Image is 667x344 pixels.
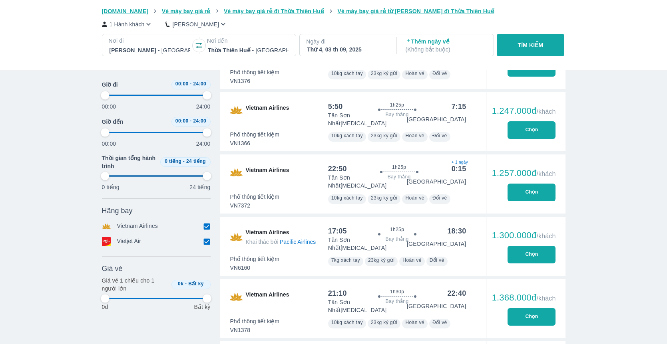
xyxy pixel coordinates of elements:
p: TÌM KIẾM [518,41,544,49]
span: Phổ thông tiết kiệm [230,68,280,76]
span: Vietnam Airlines [246,166,289,179]
button: 1 Hành khách [102,20,153,28]
span: Phổ thông tiết kiệm [230,193,280,201]
span: VN7372 [230,202,280,210]
span: 23kg ký gửi [371,195,397,201]
p: 0 tiếng [102,183,119,191]
span: Vietnam Airlines [246,291,289,303]
span: 1h25p [390,226,404,233]
span: 24:00 [193,81,206,87]
span: VN1376 [230,77,280,85]
span: Hoàn vé [405,320,424,325]
p: [GEOGRAPHIC_DATA] [407,178,466,186]
span: VN6160 [230,264,280,272]
span: VN1366 [230,139,280,147]
p: Nơi đến [207,37,289,45]
span: Giờ đến [102,118,123,126]
p: 24:00 [196,103,211,111]
span: Phổ thông tiết kiệm [230,317,280,325]
img: VN [230,291,243,303]
span: Vietnam Airlines [246,228,316,246]
span: 10kg xách tay [331,133,363,138]
button: Chọn [508,121,556,139]
div: Thứ 4, 03 th 09, 2025 [307,45,388,53]
span: /khách [536,295,556,302]
p: Ngày đi [306,38,388,45]
p: Bất kỳ [194,303,210,311]
p: ( Không bắt buộc ) [406,45,486,53]
p: Tân Sơn Nhất [MEDICAL_DATA] [328,111,407,127]
span: [DOMAIN_NAME] [102,8,149,14]
img: VN [230,166,243,179]
span: - [185,281,187,287]
span: Đổi vé [430,257,444,263]
span: Phổ thông tiết kiệm [230,255,280,263]
button: Chọn [508,308,556,326]
span: Vé máy bay giá rẻ từ [PERSON_NAME] đi Thừa Thiên Huế [338,8,494,14]
span: 24:00 [193,118,206,124]
span: 0k [178,281,183,287]
span: /khách [536,108,556,115]
p: Tân Sơn Nhất [MEDICAL_DATA] [328,174,407,190]
p: 00:00 [102,103,116,111]
span: Giờ đi [102,81,118,89]
div: 21:10 [328,289,347,298]
span: Đổi vé [432,133,447,138]
button: [PERSON_NAME] [165,20,227,28]
span: Vietnam Airlines [246,104,289,117]
button: TÌM KIẾM [497,34,564,56]
div: 17:05 [328,226,347,236]
button: Chọn [508,184,556,201]
span: 23kg ký gửi [368,257,394,263]
p: Tân Sơn Nhất [MEDICAL_DATA] [328,236,407,252]
span: Khai thác bởi [246,239,279,245]
span: Hoàn vé [405,195,424,201]
span: 10kg xách tay [331,320,363,325]
div: 0:15 [452,164,466,174]
span: 23kg ký gửi [371,320,397,325]
span: Bất kỳ [188,281,204,287]
span: 0 tiếng [165,158,181,164]
span: Vé máy bay giá rẻ [162,8,211,14]
p: [GEOGRAPHIC_DATA] [407,115,466,123]
span: /khách [536,170,556,177]
p: 24 tiếng [189,183,210,191]
div: 18:30 [447,226,466,236]
span: 23kg ký gửi [371,133,397,138]
span: Vé máy bay giá rẻ đi Thừa Thiên Huế [224,8,324,14]
p: [GEOGRAPHIC_DATA] [407,240,466,248]
span: 7kg xách tay [331,257,360,263]
div: 22:40 [447,289,466,298]
span: 10kg xách tay [331,71,363,76]
span: 24 tiếng [186,158,206,164]
span: Hoàn vé [402,257,422,263]
nav: breadcrumb [102,7,565,15]
span: Phổ thông tiết kiệm [230,130,280,138]
span: 00:00 [175,81,189,87]
p: 1 Hành khách [110,20,145,28]
span: Đổi vé [432,71,447,76]
p: Tân Sơn Nhất [MEDICAL_DATA] [328,298,407,314]
span: VN1378 [230,326,280,334]
span: 1h30p [390,289,404,295]
span: Hãng bay [102,206,133,215]
div: 22:50 [328,164,347,174]
p: Vietnam Airlines [117,222,158,231]
div: 1.247.000đ [492,106,556,116]
button: Chọn [508,246,556,263]
p: [PERSON_NAME] [172,20,219,28]
span: 10kg xách tay [331,195,363,201]
p: 24:00 [196,140,211,148]
span: - [190,81,191,87]
p: Vietjet Air [117,237,141,246]
div: 7:15 [452,102,466,111]
p: 00:00 [102,140,116,148]
div: 1.300.000đ [492,231,556,240]
p: [GEOGRAPHIC_DATA] [407,302,466,310]
p: Giá vé 1 chiều cho 1 người lớn [102,277,168,293]
span: /khách [536,233,556,239]
span: Hoàn vé [405,133,424,138]
span: 23kg ký gửi [371,71,397,76]
span: Đổi vé [432,195,447,201]
div: 1.257.000đ [492,168,556,178]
